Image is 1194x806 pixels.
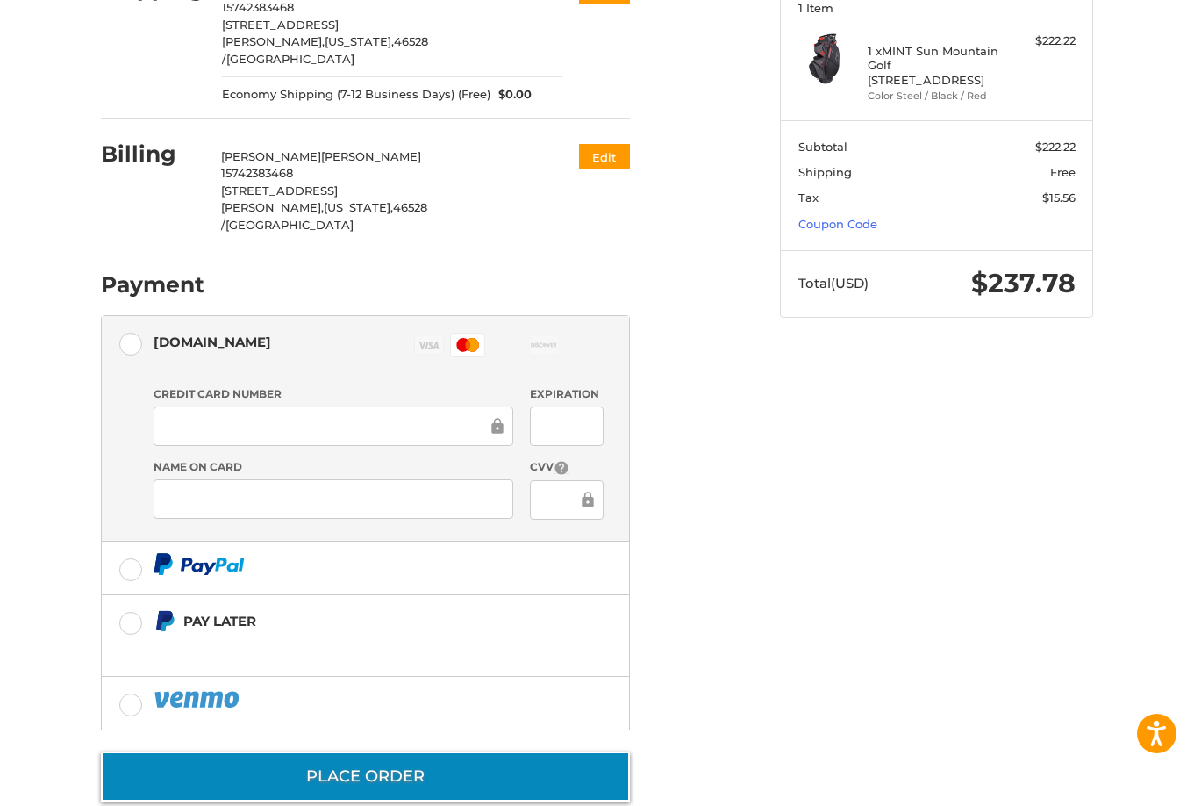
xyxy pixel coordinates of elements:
span: [STREET_ADDRESS] [221,184,338,198]
span: [US_STATE], [325,34,394,48]
span: $222.22 [1035,140,1076,154]
span: [GEOGRAPHIC_DATA] [225,218,354,232]
img: Pay Later icon [154,610,175,632]
span: Subtotal [798,140,847,154]
span: Economy Shipping (7-12 Business Days) (Free) [222,86,490,104]
button: Edit [579,144,630,169]
label: Expiration [530,386,603,402]
label: Name on Card [154,459,513,475]
span: $237.78 [971,267,1076,299]
span: Shipping [798,165,852,179]
h3: 1 Item [798,1,1076,15]
span: [GEOGRAPHIC_DATA] [226,52,354,66]
span: [PERSON_NAME], [222,34,325,48]
iframe: PayPal Message 2 [154,639,520,655]
h4: 1 x MINT Sun Mountain Golf [STREET_ADDRESS] [868,44,1002,87]
span: 46528 / [221,200,427,232]
span: $0.00 [490,86,533,104]
label: Credit Card Number [154,386,513,402]
span: [PERSON_NAME], [221,200,324,214]
label: CVV [530,459,603,476]
h2: Payment [101,271,204,299]
span: 15742383468 [221,166,293,180]
span: [US_STATE], [324,200,393,214]
span: Tax [798,191,819,205]
span: [PERSON_NAME] [221,149,321,163]
img: PayPal icon [154,688,243,710]
span: 46528 / [222,34,428,66]
h2: Billing [101,140,204,168]
li: Color Steel / Black / Red [868,89,1002,104]
div: [DOMAIN_NAME] [154,327,271,356]
span: Total (USD) [798,275,869,291]
span: $15.56 [1042,191,1076,205]
span: [STREET_ADDRESS] [222,18,339,32]
img: PayPal icon [154,553,245,575]
div: $222.22 [1006,32,1076,50]
span: [PERSON_NAME] [321,149,421,163]
div: Pay Later [183,607,519,636]
a: Coupon Code [798,217,877,231]
span: Free [1050,165,1076,179]
button: Place Order [101,752,630,802]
